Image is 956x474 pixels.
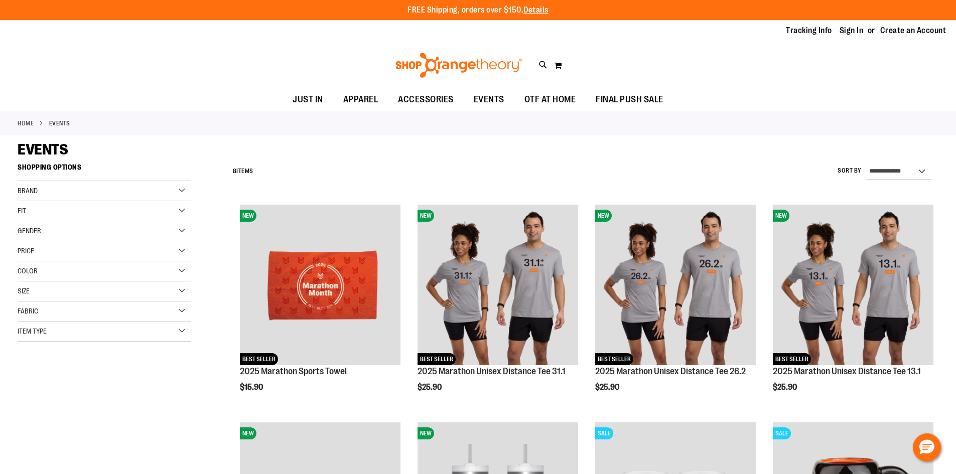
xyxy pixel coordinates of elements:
[773,353,811,365] span: BEST SELLER
[913,433,941,461] button: Hello, have a question? Let’s chat.
[18,267,38,275] span: Color
[590,200,761,417] div: product
[18,327,47,335] span: Item Type
[240,210,256,222] span: NEW
[773,383,798,392] span: $25.90
[838,167,862,175] label: Sort By
[18,227,41,235] span: Gender
[773,427,791,439] span: SALE
[418,383,443,392] span: $25.90
[18,307,38,315] span: Fabric
[595,366,746,376] a: 2025 Marathon Unisex Distance Tee 26.2
[18,159,191,181] strong: Shopping Options
[240,383,264,392] span: $15.90
[240,353,278,365] span: BEST SELLER
[595,205,756,367] a: 2025 Marathon Unisex Distance Tee 26.2NEWBEST SELLER
[596,88,663,111] span: FINAL PUSH SALE
[418,366,566,376] a: 2025 Marathon Unisex Distance Tee 31.1
[768,200,938,417] div: product
[18,287,30,295] span: Size
[18,247,34,255] span: Price
[240,205,400,365] img: 2025 Marathon Sports Towel
[413,200,583,417] div: product
[418,427,434,439] span: NEW
[418,353,456,365] span: BEST SELLER
[595,210,612,222] span: NEW
[586,88,673,111] a: FINAL PUSH SALE
[595,353,633,365] span: BEST SELLER
[388,88,464,111] a: ACCESSORIES
[343,88,378,111] span: APPAREL
[524,88,576,111] span: OTF AT HOME
[840,25,864,36] a: Sign In
[240,427,256,439] span: NEW
[293,88,323,111] span: JUST IN
[233,168,237,175] span: 8
[773,210,789,222] span: NEW
[880,25,946,36] a: Create an Account
[595,205,756,365] img: 2025 Marathon Unisex Distance Tee 26.2
[283,88,333,111] a: JUST IN
[786,25,832,36] a: Tracking Info
[523,6,549,15] a: Details
[18,187,38,195] span: Brand
[240,366,347,376] a: 2025 Marathon Sports Towel
[235,200,405,417] div: product
[398,88,454,111] span: ACCESSORIES
[773,205,933,365] img: 2025 Marathon Unisex Distance Tee 13.1
[233,164,253,179] h2: Items
[394,53,524,78] img: Shop Orangetheory
[418,205,578,365] img: 2025 Marathon Unisex Distance Tee 31.1
[464,88,514,111] a: EVENTS
[240,205,400,367] a: 2025 Marathon Sports TowelNEWBEST SELLER
[333,88,388,111] a: APPAREL
[418,205,578,367] a: 2025 Marathon Unisex Distance Tee 31.1NEWBEST SELLER
[595,427,613,439] span: SALE
[49,119,70,128] strong: EVENTS
[474,88,504,111] span: EVENTS
[773,205,933,367] a: 2025 Marathon Unisex Distance Tee 13.1NEWBEST SELLER
[514,88,586,111] a: OTF AT HOME
[18,119,34,128] a: Home
[595,383,621,392] span: $25.90
[418,210,434,222] span: NEW
[18,141,68,158] span: EVENTS
[773,366,921,376] a: 2025 Marathon Unisex Distance Tee 13.1
[18,207,26,215] span: Fit
[407,5,549,16] p: FREE Shipping, orders over $150.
